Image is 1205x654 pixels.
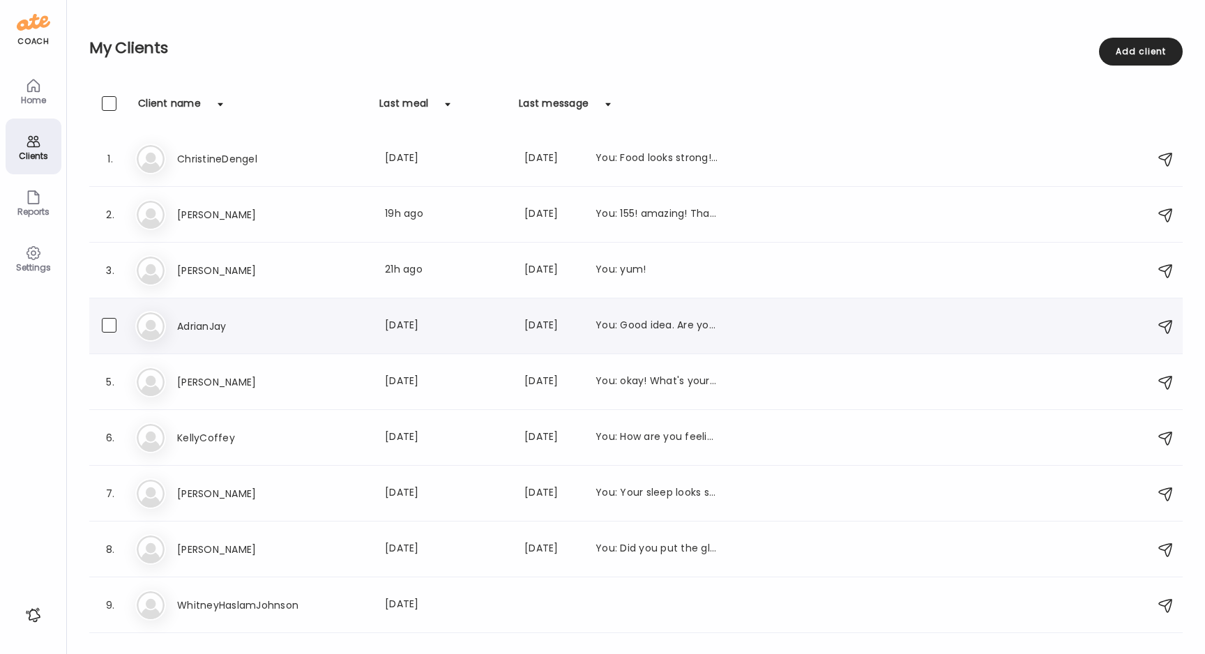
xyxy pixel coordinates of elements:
[102,374,119,390] div: 5.
[102,541,119,558] div: 8.
[379,96,428,119] div: Last meal
[385,206,508,223] div: 19h ago
[102,206,119,223] div: 2.
[385,151,508,167] div: [DATE]
[596,318,718,335] div: You: Good idea. Are you riding this week?
[8,96,59,105] div: Home
[89,38,1183,59] h2: My Clients
[524,485,579,502] div: [DATE]
[524,374,579,390] div: [DATE]
[524,151,579,167] div: [DATE]
[385,318,508,335] div: [DATE]
[177,485,300,502] h3: [PERSON_NAME]
[596,374,718,390] div: You: okay! What's your plan for the weekend?
[102,429,119,446] div: 6.
[8,263,59,272] div: Settings
[177,206,300,223] h3: [PERSON_NAME]
[138,96,201,119] div: Client name
[1099,38,1183,66] div: Add client
[177,374,300,390] h3: [PERSON_NAME]
[102,597,119,614] div: 9.
[524,262,579,279] div: [DATE]
[596,206,718,223] div: You: 155! amazing! That is also with travel and [PERSON_NAME]! :)
[524,541,579,558] div: [DATE]
[177,151,300,167] h3: ChristineDengel
[385,374,508,390] div: [DATE]
[524,429,579,446] div: [DATE]
[596,151,718,167] div: You: Food looks strong! Keep it up!
[177,318,300,335] h3: AdrianJay
[519,96,589,119] div: Last message
[102,151,119,167] div: 1.
[596,485,718,502] div: You: Your sleep looks strong as well on your Whoop band.
[524,206,579,223] div: [DATE]
[385,597,508,614] div: [DATE]
[385,541,508,558] div: [DATE]
[177,429,300,446] h3: KellyCoffey
[177,541,300,558] h3: [PERSON_NAME]
[102,262,119,279] div: 3.
[524,318,579,335] div: [DATE]
[102,485,119,502] div: 7.
[385,429,508,446] div: [DATE]
[385,485,508,502] div: [DATE]
[385,262,508,279] div: 21h ago
[596,262,718,279] div: You: yum!
[596,429,718,446] div: You: How are you feeling overall? How is your energy level on the weekly meds?
[177,597,300,614] h3: WhitneyHaslamJohnson
[8,207,59,216] div: Reports
[17,36,49,47] div: coach
[8,151,59,160] div: Clients
[177,262,300,279] h3: [PERSON_NAME]
[17,11,50,33] img: ate
[596,541,718,558] div: You: Did you put the glucose monitor on?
